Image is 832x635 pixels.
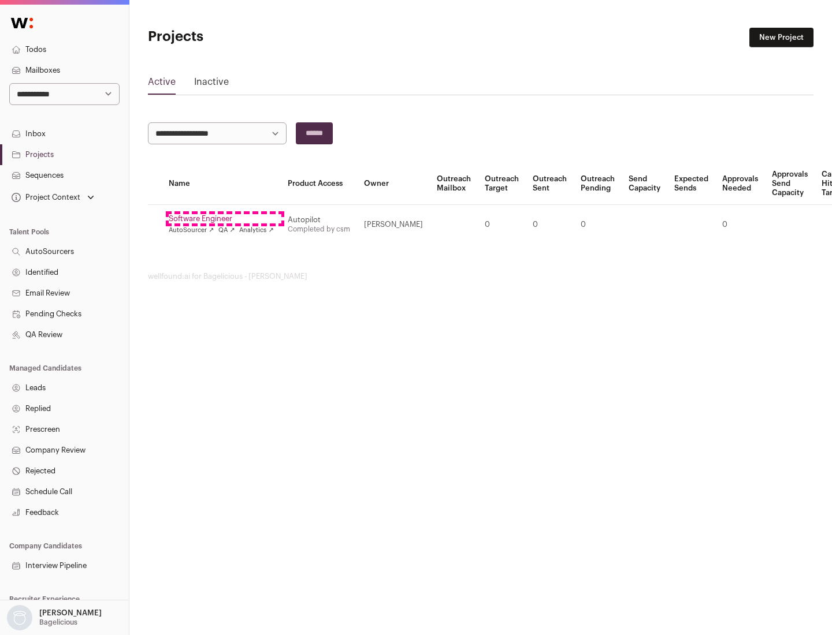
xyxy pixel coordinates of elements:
[357,205,430,245] td: [PERSON_NAME]
[667,163,715,205] th: Expected Sends
[430,163,478,205] th: Outreach Mailbox
[169,214,274,223] a: Software Engineer
[194,75,229,94] a: Inactive
[162,163,281,205] th: Name
[148,28,370,46] h1: Projects
[148,272,814,281] footer: wellfound:ai for Bagelicious - [PERSON_NAME]
[622,163,667,205] th: Send Capacity
[357,163,430,205] th: Owner
[749,28,814,47] a: New Project
[148,75,176,94] a: Active
[7,605,32,630] img: nopic.png
[478,163,526,205] th: Outreach Target
[5,605,104,630] button: Open dropdown
[574,205,622,245] td: 0
[9,189,96,206] button: Open dropdown
[218,226,235,235] a: QA ↗
[478,205,526,245] td: 0
[239,226,273,235] a: Analytics ↗
[39,608,102,618] p: [PERSON_NAME]
[715,205,765,245] td: 0
[5,12,39,35] img: Wellfound
[526,163,574,205] th: Outreach Sent
[39,618,77,627] p: Bagelicious
[765,163,815,205] th: Approvals Send Capacity
[715,163,765,205] th: Approvals Needed
[169,226,214,235] a: AutoSourcer ↗
[288,226,350,233] a: Completed by csm
[9,193,80,202] div: Project Context
[574,163,622,205] th: Outreach Pending
[281,163,357,205] th: Product Access
[526,205,574,245] td: 0
[288,215,350,225] div: Autopilot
